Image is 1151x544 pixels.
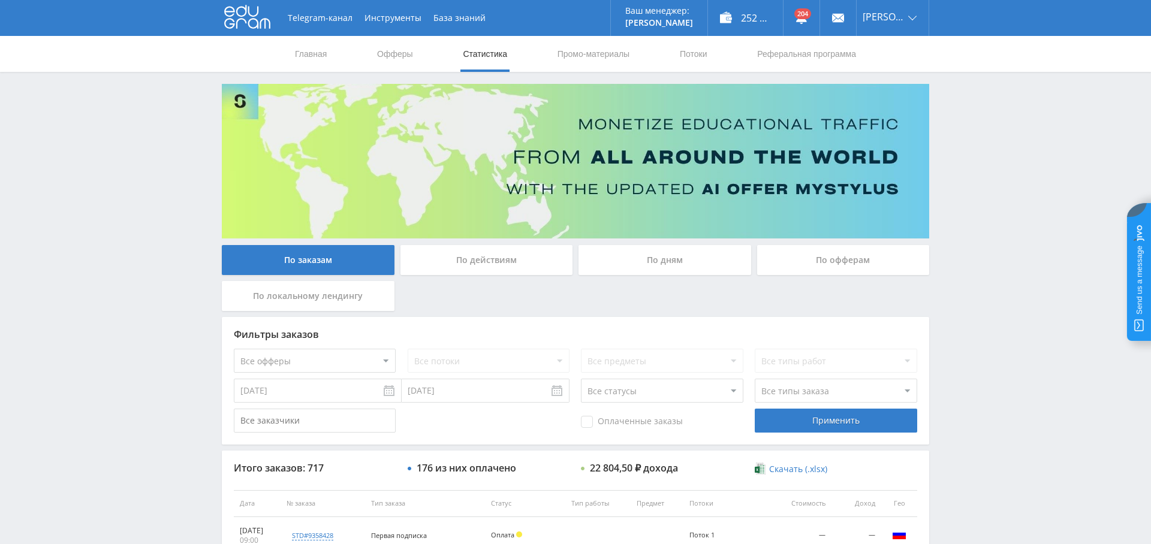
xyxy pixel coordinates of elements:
[400,245,573,275] div: По действиям
[376,36,414,72] a: Офферы
[625,18,693,28] p: [PERSON_NAME]
[222,281,394,311] div: По локальному лендингу
[756,36,857,72] a: Реферальная программа
[222,84,929,238] img: Banner
[462,36,508,72] a: Статистика
[757,245,930,275] div: По офферам
[578,245,751,275] div: По дням
[755,409,917,433] div: Применить
[556,36,631,72] a: Промо-материалы
[234,409,396,433] input: Все заказчики
[234,329,917,340] div: Фильтры заказов
[625,6,693,16] p: Ваш менеджер:
[863,12,905,22] span: [PERSON_NAME]
[581,416,683,428] span: Оплаченные заказы
[679,36,709,72] a: Потоки
[222,245,394,275] div: По заказам
[294,36,328,72] a: Главная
